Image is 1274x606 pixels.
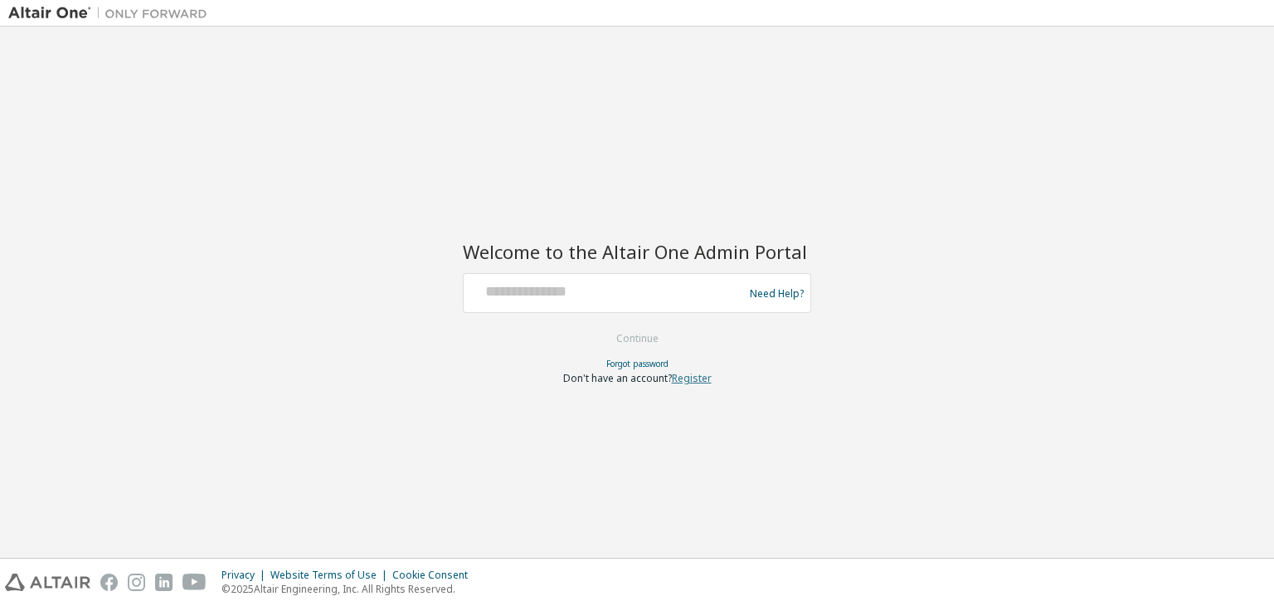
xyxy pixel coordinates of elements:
a: Need Help? [750,293,804,294]
div: Cookie Consent [392,569,478,582]
img: Altair One [8,5,216,22]
img: facebook.svg [100,574,118,591]
p: © 2025 Altair Engineering, Inc. All Rights Reserved. [221,582,478,596]
img: youtube.svg [182,574,207,591]
a: Register [672,371,712,385]
img: linkedin.svg [155,574,173,591]
img: instagram.svg [128,574,145,591]
div: Website Terms of Use [270,569,392,582]
h2: Welcome to the Altair One Admin Portal [463,240,811,263]
img: altair_logo.svg [5,574,90,591]
a: Forgot password [606,358,669,369]
span: Don't have an account? [563,371,672,385]
div: Privacy [221,569,270,582]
